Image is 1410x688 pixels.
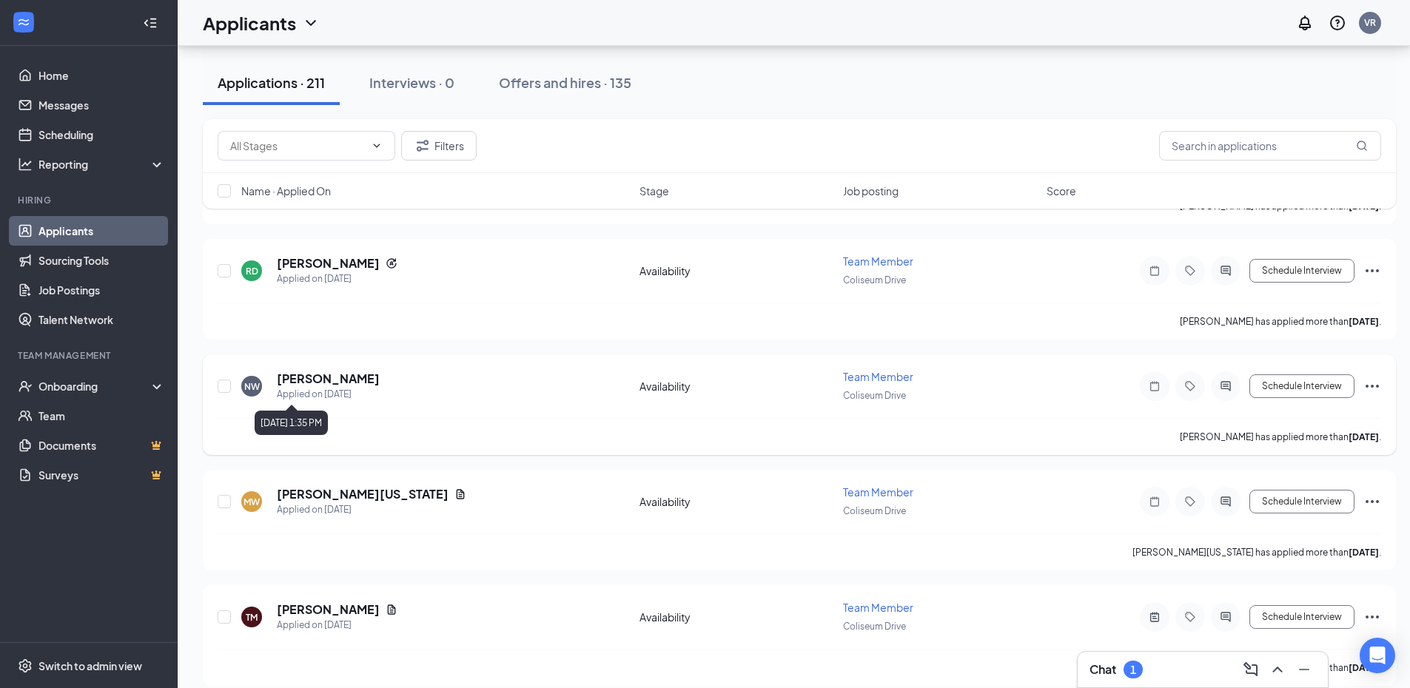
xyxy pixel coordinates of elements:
[843,183,899,198] span: Job posting
[1217,380,1235,392] svg: ActiveChat
[38,431,165,460] a: DocumentsCrown
[277,387,380,402] div: Applied on [DATE]
[277,618,397,633] div: Applied on [DATE]
[843,621,906,632] span: Coliseum Drive
[843,505,906,516] span: Coliseum Drive
[1249,605,1354,629] button: Schedule Interview
[246,265,258,277] div: RD
[1363,493,1381,510] svg: Ellipses
[1349,431,1379,442] b: [DATE]
[38,157,166,172] div: Reporting
[18,194,162,206] div: Hiring
[1242,661,1260,678] svg: ComposeMessage
[1360,638,1395,673] div: Open Intercom Messenger
[1349,662,1379,673] b: [DATE]
[1266,658,1289,681] button: ChevronUp
[246,611,258,624] div: TM
[143,16,158,30] svg: Collapse
[244,380,260,393] div: NW
[639,263,834,278] div: Availability
[843,601,913,614] span: Team Member
[843,254,913,268] span: Team Member
[1180,315,1381,328] p: [PERSON_NAME] has applied more than .
[1292,658,1316,681] button: Minimize
[38,61,165,90] a: Home
[1363,262,1381,280] svg: Ellipses
[414,137,432,155] svg: Filter
[277,255,380,272] h5: [PERSON_NAME]
[241,183,331,198] span: Name · Applied On
[38,401,165,431] a: Team
[38,216,165,246] a: Applicants
[1349,547,1379,558] b: [DATE]
[1146,496,1164,507] svg: Note
[277,486,449,502] h5: [PERSON_NAME][US_STATE]
[1249,490,1354,513] button: Schedule Interview
[1217,265,1235,277] svg: ActiveChat
[369,73,454,92] div: Interviews · 0
[1130,664,1136,676] div: 1
[1217,496,1235,507] svg: ActiveChat
[639,379,834,394] div: Availability
[1181,496,1199,507] svg: Tag
[18,658,33,673] svg: Settings
[38,658,142,673] div: Switch to admin view
[1181,265,1199,277] svg: Tag
[1349,316,1379,327] b: [DATE]
[386,257,397,269] svg: Reapply
[1159,131,1381,161] input: Search in applications
[843,370,913,383] span: Team Member
[18,379,33,394] svg: UserCheck
[454,488,466,500] svg: Document
[277,371,380,387] h5: [PERSON_NAME]
[1356,140,1368,152] svg: MagnifyingGlass
[843,390,906,401] span: Coliseum Drive
[1132,546,1381,559] p: [PERSON_NAME][US_STATE] has applied more than .
[499,73,631,92] div: Offers and hires · 135
[843,485,913,499] span: Team Member
[18,349,162,362] div: Team Management
[1249,259,1354,283] button: Schedule Interview
[302,14,320,32] svg: ChevronDown
[401,131,477,161] button: Filter Filters
[230,138,365,154] input: All Stages
[1269,661,1286,678] svg: ChevronUp
[1217,611,1235,623] svg: ActiveChat
[386,604,397,616] svg: Document
[1363,608,1381,626] svg: Ellipses
[16,15,31,30] svg: WorkstreamLogo
[1047,183,1076,198] span: Score
[38,460,165,490] a: SurveysCrown
[1181,380,1199,392] svg: Tag
[1181,611,1199,623] svg: Tag
[244,496,260,508] div: MW
[1146,265,1164,277] svg: Note
[1329,14,1346,32] svg: QuestionInfo
[277,601,380,618] h5: [PERSON_NAME]
[38,90,165,120] a: Messages
[38,275,165,305] a: Job Postings
[1363,377,1381,395] svg: Ellipses
[38,246,165,275] a: Sourcing Tools
[1295,661,1313,678] svg: Minimize
[1146,380,1164,392] svg: Note
[38,305,165,334] a: Talent Network
[1296,14,1314,32] svg: Notifications
[1090,661,1116,678] h3: Chat
[1180,431,1381,443] p: [PERSON_NAME] has applied more than .
[639,494,834,509] div: Availability
[1239,658,1263,681] button: ComposeMessage
[218,73,325,92] div: Applications · 211
[1249,374,1354,398] button: Schedule Interview
[1146,611,1164,623] svg: ActiveNote
[18,157,33,172] svg: Analysis
[203,10,296,36] h1: Applicants
[639,610,834,624] div: Availability
[639,183,669,198] span: Stage
[38,120,165,149] a: Scheduling
[255,411,328,435] div: [DATE] 1:35 PM
[277,272,397,286] div: Applied on [DATE]
[277,502,466,517] div: Applied on [DATE]
[1364,16,1376,29] div: VR
[371,140,383,152] svg: ChevronDown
